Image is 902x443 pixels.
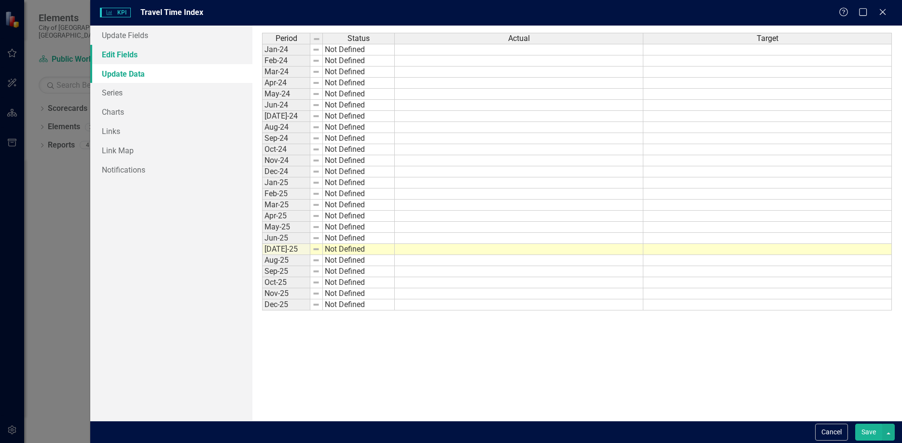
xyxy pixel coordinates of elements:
[312,279,320,286] img: 8DAGhfEEPCf229AAAAAElFTkSuQmCC
[90,26,252,45] a: Update Fields
[312,123,320,131] img: 8DAGhfEEPCf229AAAAAElFTkSuQmCC
[312,157,320,164] img: 8DAGhfEEPCf229AAAAAElFTkSuQmCC
[262,288,310,299] td: Nov-25
[323,166,395,177] td: Not Defined
[323,133,395,144] td: Not Defined
[323,78,395,89] td: Not Defined
[312,46,320,54] img: 8DAGhfEEPCf229AAAAAElFTkSuQmCC
[323,55,395,67] td: Not Defined
[262,266,310,277] td: Sep-25
[323,266,395,277] td: Not Defined
[262,100,310,111] td: Jun-24
[90,45,252,64] a: Edit Fields
[313,35,320,43] img: 8DAGhfEEPCf229AAAAAElFTkSuQmCC
[312,212,320,220] img: 8DAGhfEEPCf229AAAAAElFTkSuQmCC
[312,179,320,187] img: 8DAGhfEEPCf229AAAAAElFTkSuQmCC
[312,223,320,231] img: 8DAGhfEEPCf229AAAAAElFTkSuQmCC
[312,268,320,275] img: 8DAGhfEEPCf229AAAAAElFTkSuQmCC
[312,112,320,120] img: 8DAGhfEEPCf229AAAAAElFTkSuQmCC
[262,299,310,310] td: Dec-25
[312,245,320,253] img: 8DAGhfEEPCf229AAAAAElFTkSuQmCC
[323,244,395,255] td: Not Defined
[312,146,320,153] img: 8DAGhfEEPCf229AAAAAElFTkSuQmCC
[262,155,310,166] td: Nov-24
[262,166,310,177] td: Dec-24
[262,255,310,266] td: Aug-25
[262,177,310,188] td: Jan-25
[323,67,395,78] td: Not Defined
[323,255,395,266] td: Not Defined
[262,233,310,244] td: Jun-25
[312,290,320,297] img: 8DAGhfEEPCf229AAAAAElFTkSuQmCC
[262,200,310,211] td: Mar-25
[312,101,320,109] img: 8DAGhfEEPCf229AAAAAElFTkSuQmCC
[262,55,310,67] td: Feb-24
[262,211,310,222] td: Apr-25
[90,121,252,141] a: Links
[262,144,310,155] td: Oct-24
[90,160,252,179] a: Notifications
[323,100,395,111] td: Not Defined
[90,83,252,102] a: Series
[323,89,395,100] td: Not Defined
[757,34,778,43] span: Target
[262,44,310,55] td: Jan-24
[312,190,320,198] img: 8DAGhfEEPCf229AAAAAElFTkSuQmCC
[100,8,131,17] span: KPI
[312,68,320,76] img: 8DAGhfEEPCf229AAAAAElFTkSuQmCC
[323,233,395,244] td: Not Defined
[262,89,310,100] td: May-24
[312,168,320,175] img: 8DAGhfEEPCf229AAAAAElFTkSuQmCC
[262,122,310,133] td: Aug-24
[323,155,395,166] td: Not Defined
[262,111,310,122] td: [DATE]-24
[262,244,310,255] td: [DATE]-25
[276,34,297,43] span: Period
[323,222,395,233] td: Not Defined
[312,134,320,142] img: 8DAGhfEEPCf229AAAAAElFTkSuQmCC
[312,57,320,65] img: 8DAGhfEEPCf229AAAAAElFTkSuQmCC
[262,78,310,89] td: Apr-24
[323,122,395,133] td: Not Defined
[508,34,530,43] span: Actual
[323,144,395,155] td: Not Defined
[262,133,310,144] td: Sep-24
[323,188,395,200] td: Not Defined
[262,222,310,233] td: May-25
[312,234,320,242] img: 8DAGhfEEPCf229AAAAAElFTkSuQmCC
[90,102,252,121] a: Charts
[323,277,395,288] td: Not Defined
[323,111,395,122] td: Not Defined
[323,177,395,188] td: Not Defined
[312,256,320,264] img: 8DAGhfEEPCf229AAAAAElFTkSuQmCC
[347,34,370,43] span: Status
[312,79,320,87] img: 8DAGhfEEPCf229AAAAAElFTkSuQmCC
[312,201,320,209] img: 8DAGhfEEPCf229AAAAAElFTkSuQmCC
[312,301,320,309] img: 8DAGhfEEPCf229AAAAAElFTkSuQmCC
[262,188,310,200] td: Feb-25
[323,288,395,299] td: Not Defined
[90,141,252,160] a: Link Map
[140,8,203,17] span: Travel Time Index
[90,64,252,83] a: Update Data
[323,299,395,310] td: Not Defined
[323,44,395,55] td: Not Defined
[323,211,395,222] td: Not Defined
[312,90,320,98] img: 8DAGhfEEPCf229AAAAAElFTkSuQmCC
[815,424,848,441] button: Cancel
[262,67,310,78] td: Mar-24
[855,424,882,441] button: Save
[323,200,395,211] td: Not Defined
[262,277,310,288] td: Oct-25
